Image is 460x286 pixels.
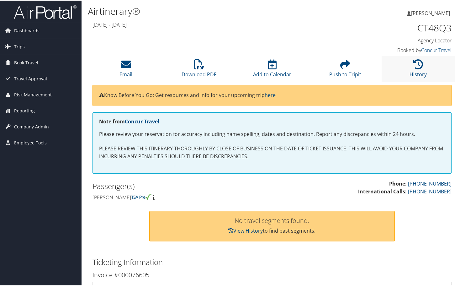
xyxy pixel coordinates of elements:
[369,36,452,43] h4: Agency Locator
[14,54,38,70] span: Book Travel
[14,86,52,102] span: Risk Management
[14,70,47,86] span: Travel Approval
[14,102,35,118] span: Reporting
[408,180,452,186] a: [PHONE_NUMBER]
[119,62,132,77] a: Email
[369,46,452,53] h4: Booked by
[131,193,151,199] img: tsa-precheck.png
[93,21,359,28] h4: [DATE] - [DATE]
[389,180,407,186] strong: Phone:
[253,62,291,77] a: Add to Calendar
[99,130,445,138] p: Please review your reservation for accuracy including name spelling, dates and destination. Repor...
[156,217,388,223] h3: No travel segments found.
[408,187,452,194] a: [PHONE_NUMBER]
[369,21,452,34] h1: CT48Q3
[421,46,452,53] a: Concur Travel
[329,62,361,77] a: Push to Tripit
[88,4,333,17] h1: Airtinerary®
[93,193,267,200] h4: [PERSON_NAME]
[14,134,47,150] span: Employee Tools
[99,117,159,124] strong: Note from
[99,144,445,160] p: PLEASE REVIEW THIS ITINERARY THOROUGHLY BY CLOSE OF BUSINESS ON THE DATE OF TICKET ISSUANCE. THIS...
[125,117,159,124] a: Concur Travel
[182,62,216,77] a: Download PDF
[410,62,427,77] a: History
[93,270,452,279] h3: Invoice #000076605
[93,180,267,191] h2: Passenger(s)
[411,9,450,16] span: [PERSON_NAME]
[407,3,456,22] a: [PERSON_NAME]
[14,38,25,54] span: Trips
[265,91,276,98] a: here
[14,4,77,19] img: airportal-logo.png
[358,187,407,194] strong: International Calls:
[14,118,49,134] span: Company Admin
[228,227,263,234] a: View History
[156,226,388,235] p: to find past segments.
[14,22,40,38] span: Dashboards
[99,91,445,99] p: Know Before You Go: Get resources and info for your upcoming trip
[93,256,452,267] h2: Ticketing Information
